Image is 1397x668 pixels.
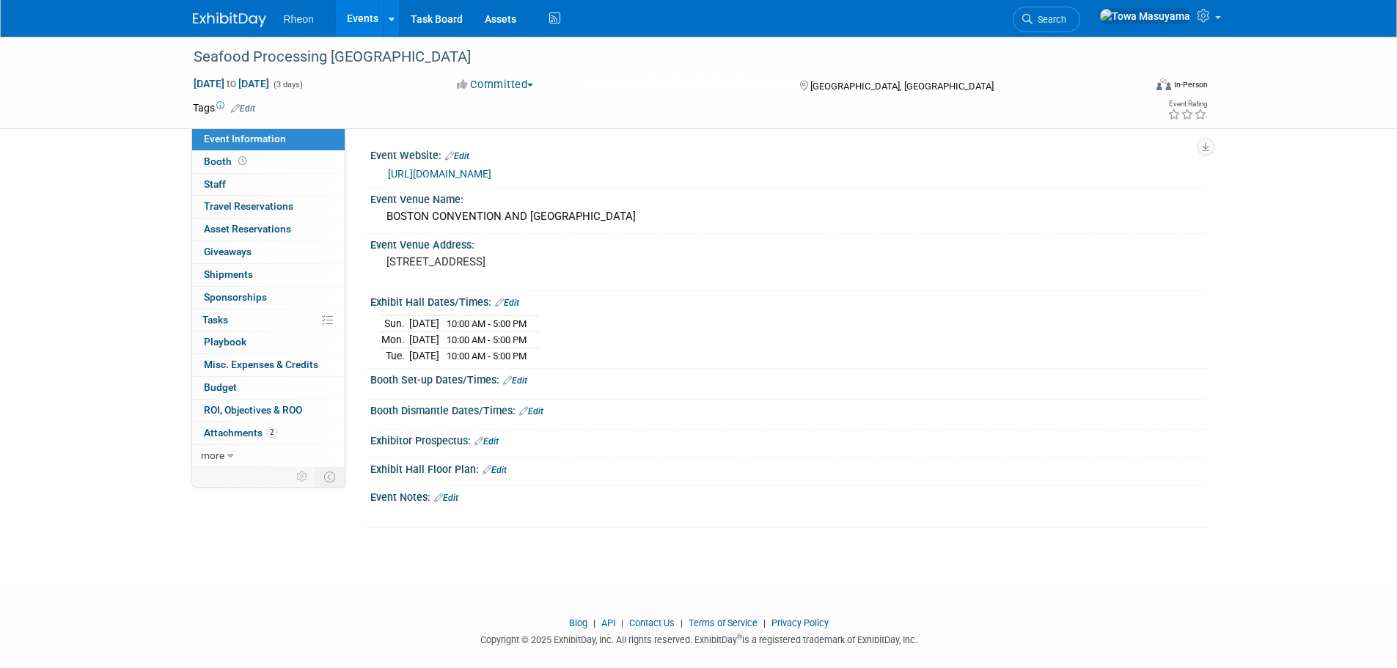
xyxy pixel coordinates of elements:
[204,246,252,257] span: Giveaways
[447,334,527,345] span: 10:00 AM - 5:00 PM
[204,200,293,212] span: Travel Reservations
[231,103,255,114] a: Edit
[1033,14,1066,25] span: Search
[192,287,345,309] a: Sponsorships
[370,486,1205,505] div: Event Notes:
[370,188,1205,207] div: Event Venue Name:
[192,174,345,196] a: Staff
[192,151,345,173] a: Booth
[370,430,1205,449] div: Exhibitor Prospectus:
[204,291,267,303] span: Sponsorships
[204,336,246,348] span: Playbook
[193,12,266,27] img: ExhibitDay
[445,151,469,161] a: Edit
[381,348,409,363] td: Tue.
[192,241,345,263] a: Giveaways
[388,168,491,180] a: [URL][DOMAIN_NAME]
[224,78,238,89] span: to
[569,617,587,628] a: Blog
[1167,100,1207,108] div: Event Rating
[409,332,439,348] td: [DATE]
[204,404,302,416] span: ROI, Objectives & ROO
[192,264,345,286] a: Shipments
[370,144,1205,164] div: Event Website:
[204,359,318,370] span: Misc. Expenses & Credits
[381,316,409,332] td: Sun.
[1013,7,1080,32] a: Search
[474,436,499,447] a: Edit
[290,467,315,486] td: Personalize Event Tab Strip
[192,196,345,218] a: Travel Reservations
[447,318,527,329] span: 10:00 AM - 5:00 PM
[386,255,702,268] pre: [STREET_ADDRESS]
[204,427,277,438] span: Attachments
[677,617,686,628] span: |
[629,617,675,628] a: Contact Us
[495,298,519,308] a: Edit
[810,81,994,92] span: [GEOGRAPHIC_DATA], [GEOGRAPHIC_DATA]
[519,406,543,416] a: Edit
[1057,76,1209,98] div: Event Format
[689,617,758,628] a: Terms of Service
[409,316,439,332] td: [DATE]
[193,77,270,90] span: [DATE] [DATE]
[192,445,345,467] a: more
[381,205,1194,228] div: BOSTON CONVENTION AND [GEOGRAPHIC_DATA]
[192,422,345,444] a: Attachments2
[201,449,224,461] span: more
[204,223,291,235] span: Asset Reservations
[370,291,1205,310] div: Exhibit Hall Dates/Times:
[235,155,249,166] span: Booth not reserved yet
[370,369,1205,388] div: Booth Set-up Dates/Times:
[381,332,409,348] td: Mon.
[204,268,253,280] span: Shipments
[409,348,439,363] td: [DATE]
[590,617,599,628] span: |
[188,44,1122,70] div: Seafood Processing [GEOGRAPHIC_DATA]
[192,128,345,150] a: Event Information
[193,100,255,115] td: Tags
[503,375,527,386] a: Edit
[192,377,345,399] a: Budget
[601,617,615,628] a: API
[617,617,627,628] span: |
[204,155,249,167] span: Booth
[434,493,458,503] a: Edit
[204,381,237,393] span: Budget
[192,331,345,353] a: Playbook
[315,467,345,486] td: Toggle Event Tabs
[272,80,303,89] span: (3 days)
[771,617,829,628] a: Privacy Policy
[266,427,277,438] span: 2
[370,458,1205,477] div: Exhibit Hall Floor Plan:
[1099,8,1191,24] img: Towa Masuyama
[370,400,1205,419] div: Booth Dismantle Dates/Times:
[192,354,345,376] a: Misc. Expenses & Credits
[192,309,345,331] a: Tasks
[737,633,742,641] sup: ®
[370,234,1205,252] div: Event Venue Address:
[192,400,345,422] a: ROI, Objectives & ROO
[760,617,769,628] span: |
[192,219,345,241] a: Asset Reservations
[447,350,527,361] span: 10:00 AM - 5:00 PM
[452,77,539,92] button: Committed
[1173,79,1208,90] div: In-Person
[204,178,226,190] span: Staff
[1156,78,1171,90] img: Format-Inperson.png
[483,465,507,475] a: Edit
[204,133,286,144] span: Event Information
[202,314,228,326] span: Tasks
[284,13,314,25] span: Rheon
